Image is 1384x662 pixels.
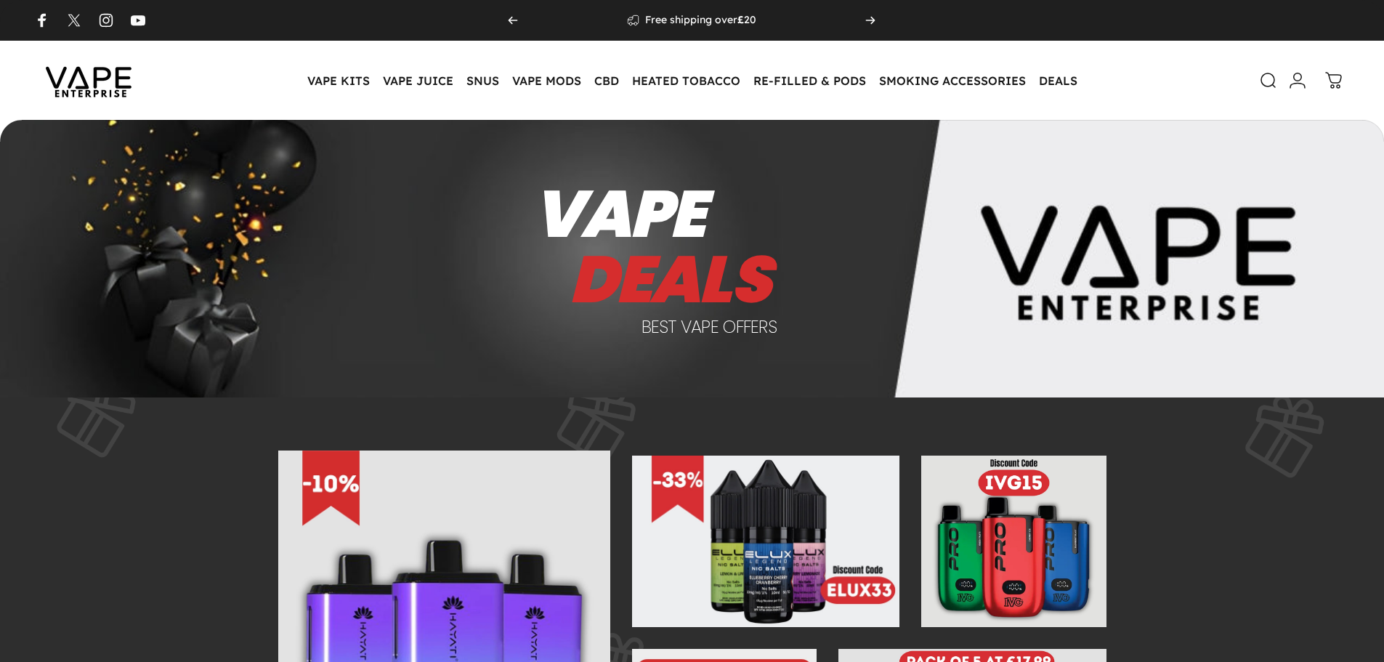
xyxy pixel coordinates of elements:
[873,65,1032,96] summary: SMOKING ACCESSORIES
[642,318,1106,336] h3: BEST VAPE OFFERS
[626,65,747,96] summary: HEATED TOBACCO
[588,65,626,96] summary: CBD
[301,65,1084,96] nav: Primary
[460,65,506,96] summary: SNUS
[737,13,744,26] strong: £
[747,65,873,96] summary: RE-FILLED & PODS
[921,456,1106,627] img: IVG15.jpg__PID:3fed6da6-cc60-4fe9-b772-028603ec0024
[376,65,460,96] summary: VAPE JUICE
[632,456,899,627] img: -33%.jpg__PID:17e44304-d2d3-497c-adf9-6639ce483712
[569,247,1106,312] h3: DEALS
[301,65,376,96] summary: VAPE KITS
[23,47,154,115] img: Vape Enterprise
[645,14,756,27] p: Free shipping over 20
[533,182,1106,247] h3: VAPE
[1032,65,1084,96] a: DEALS
[1318,65,1350,97] a: 0 items
[506,65,588,96] summary: VAPE MODS
[15,604,61,647] iframe: chat widget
